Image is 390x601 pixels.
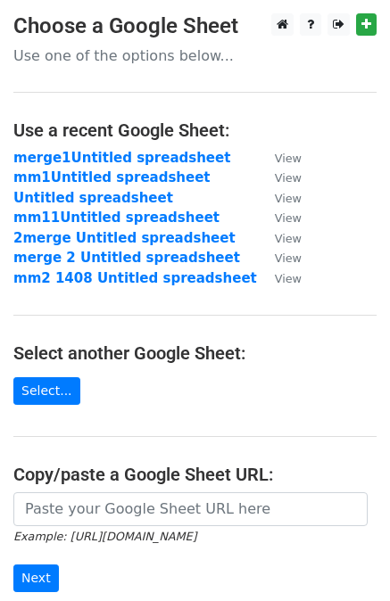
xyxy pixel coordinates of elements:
[13,530,196,543] small: Example: [URL][DOMAIN_NAME]
[275,152,302,165] small: View
[275,272,302,285] small: View
[13,464,377,485] h4: Copy/paste a Google Sheet URL:
[13,119,377,141] h4: Use a recent Google Sheet:
[13,492,368,526] input: Paste your Google Sheet URL here
[257,150,302,166] a: View
[275,192,302,205] small: View
[13,169,211,185] a: mm1Untitled spreadsheet
[275,171,302,185] small: View
[13,190,173,206] a: Untitled spreadsheet
[257,230,302,246] a: View
[13,46,377,65] p: Use one of the options below...
[13,230,236,246] a: 2merge Untitled spreadsheet
[13,13,377,39] h3: Choose a Google Sheet
[257,190,302,206] a: View
[13,270,257,286] a: mm2 1408 Untitled spreadsheet
[257,270,302,286] a: View
[13,210,220,226] a: mm11Untitled spreadsheet
[13,342,377,364] h4: Select another Google Sheet:
[275,211,302,225] small: View
[275,251,302,265] small: View
[13,377,80,405] a: Select...
[257,210,302,226] a: View
[257,169,302,185] a: View
[275,232,302,245] small: View
[257,250,302,266] a: View
[13,564,59,592] input: Next
[13,150,230,166] a: merge1Untitled spreadsheet
[13,250,240,266] a: merge 2 Untitled spreadsheet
